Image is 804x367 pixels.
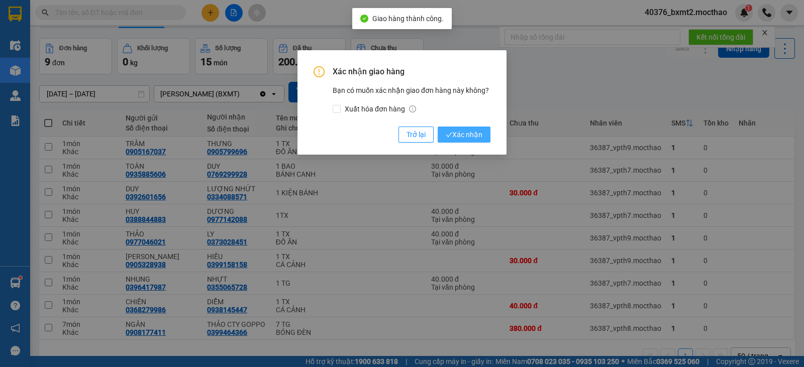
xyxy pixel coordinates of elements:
[333,66,490,77] span: Xác nhận giao hàng
[407,129,426,140] span: Trở lại
[372,15,444,23] span: Giao hàng thành công.
[333,85,490,114] div: Bạn có muốn xác nhận giao đơn hàng này không?
[409,105,416,112] span: info-circle
[398,127,434,143] button: Trở lại
[341,103,420,114] span: Xuất hóa đơn hàng
[446,132,452,138] span: check
[446,129,482,140] span: Xác nhận
[360,15,368,23] span: check-circle
[314,66,325,77] span: exclamation-circle
[438,127,490,143] button: checkXác nhận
